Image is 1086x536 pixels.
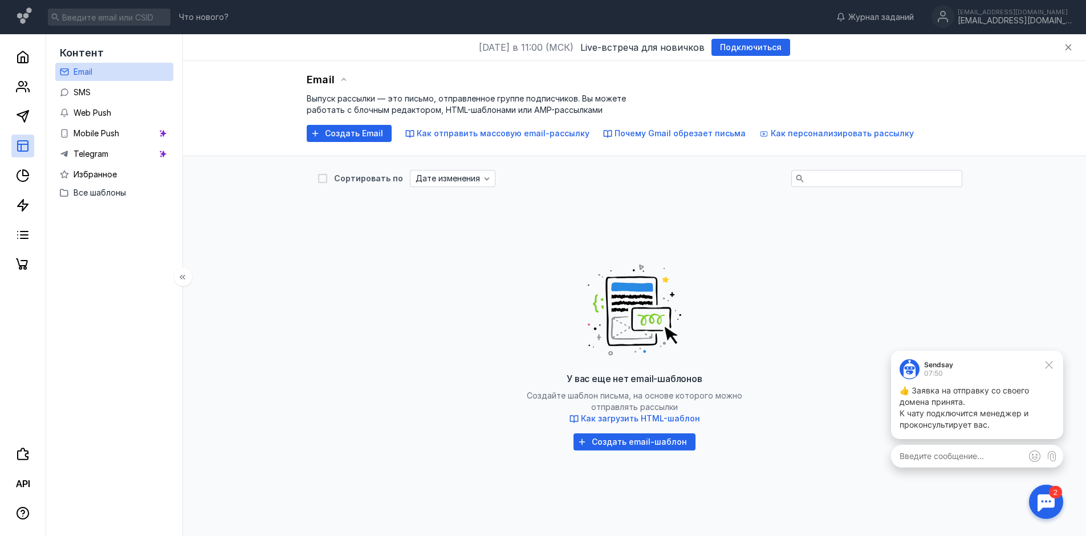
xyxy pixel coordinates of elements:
div: [EMAIL_ADDRESS][DOMAIN_NAME] [958,16,1072,26]
span: Как загрузить HTML-шаблон [581,413,700,423]
button: Создать email-шаблон [573,433,695,450]
a: Журнал заданий [831,11,920,23]
button: Подключиться [711,39,790,56]
a: Email [55,63,173,81]
span: Создать Email [325,129,383,139]
div: Sendsay [44,17,74,24]
p: 👍 Заявка на отправку со своего домена принята. [20,40,175,63]
a: Web Push [55,104,173,122]
a: Избранное [55,165,173,184]
a: Telegram [55,145,173,163]
span: SMS [74,87,91,97]
span: Все шаблоны [74,188,126,197]
button: Все шаблоны [60,184,169,202]
button: Дате изменения [410,170,495,187]
button: Создать Email [307,125,392,142]
span: Дате изменения [416,174,480,184]
span: У вас еще нет email-шаблонов [567,373,702,384]
span: Подключиться [720,43,782,52]
div: Сортировать по [334,174,403,182]
button: Как отправить массовую email-рассылку [405,128,589,139]
input: Введите email или CSID [48,9,170,26]
span: Что нового? [179,13,229,21]
button: Как загрузить HTML-шаблон [570,413,700,424]
span: Web Push [74,108,111,117]
span: Почему Gmail обрезает письма [615,128,746,138]
span: Журнал заданий [848,11,914,23]
span: Email [307,74,335,86]
span: Контент [60,47,104,59]
span: Как персонализировать рассылку [771,128,914,138]
div: 2 [26,7,39,19]
span: Создать email-шаблон [592,437,687,447]
p: К чату подключится менеджер и проконсультирует вас. [20,63,175,86]
span: Выпуск рассылки — это письмо, отправленное группе подписчиков. Вы можете работать с блочным редак... [307,94,626,115]
span: Mobile Push [74,128,119,138]
div: 07:50 [44,26,74,33]
button: Как персонализировать рассылку [759,128,914,139]
span: Избранное [74,169,117,179]
a: SMS [55,83,173,101]
a: Что нового? [173,13,234,21]
a: Mobile Push [55,124,173,143]
span: Live-встреча для новичков [580,40,705,54]
span: [DATE] в 11:00 (МСК) [479,40,573,54]
button: Почему Gmail обрезает письма [603,128,746,139]
span: Создайте шаблон письма, на основе которого можно отправлять рассылки [520,391,749,424]
span: Как отправить массовую email-рассылку [417,128,589,138]
div: [EMAIL_ADDRESS][DOMAIN_NAME] [958,9,1072,15]
span: Email [74,67,92,76]
span: Telegram [74,149,108,159]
